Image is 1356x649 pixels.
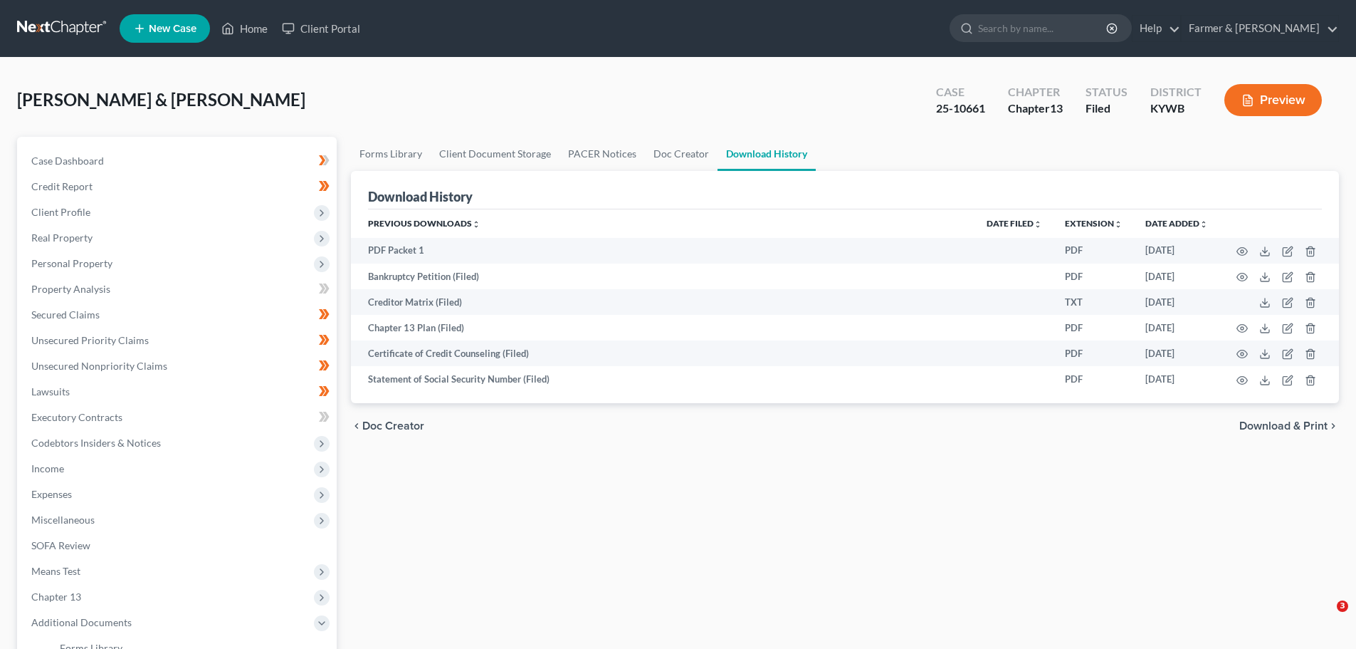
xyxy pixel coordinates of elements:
span: 3 [1337,601,1348,612]
a: Doc Creator [645,137,718,171]
span: SOFA Review [31,539,90,551]
span: Unsecured Nonpriority Claims [31,360,167,372]
div: Chapter [1008,84,1063,100]
td: [DATE] [1134,366,1219,392]
td: PDF Packet 1 [351,238,975,264]
span: Means Test [31,565,80,577]
button: Download & Print chevron_right [1239,420,1339,432]
span: Income [31,462,64,474]
td: [DATE] [1134,264,1219,289]
a: Client Portal [275,16,367,41]
div: Case [936,84,985,100]
span: [PERSON_NAME] & [PERSON_NAME] [17,89,305,110]
i: chevron_left [351,420,362,432]
span: Lawsuits [31,385,70,398]
div: Download History [368,188,473,205]
td: PDF [1053,238,1134,264]
input: Search by name... [978,15,1108,41]
a: Unsecured Priority Claims [20,328,337,353]
i: chevron_right [1328,420,1339,432]
button: chevron_left Doc Creator [351,420,424,432]
div: Chapter [1008,100,1063,117]
i: unfold_more [1034,220,1042,229]
span: Doc Creator [362,420,424,432]
a: SOFA Review [20,533,337,559]
td: TXT [1053,289,1134,315]
a: Date addedunfold_more [1145,218,1208,229]
span: Property Analysis [31,283,110,295]
a: Case Dashboard [20,148,337,174]
a: Help [1132,16,1180,41]
div: KYWB [1150,100,1202,117]
i: unfold_more [1114,220,1123,229]
iframe: Intercom live chat [1308,601,1342,635]
div: 25-10661 [936,100,985,117]
td: Statement of Social Security Number (Filed) [351,366,975,392]
a: PACER Notices [559,137,645,171]
div: Filed [1086,100,1128,117]
td: [DATE] [1134,315,1219,341]
div: Status [1086,84,1128,100]
a: Secured Claims [20,302,337,328]
span: Personal Property [31,257,112,269]
i: unfold_more [472,220,480,229]
td: PDF [1053,264,1134,289]
span: New Case [149,24,196,34]
a: Client Document Storage [431,137,559,171]
span: Expenses [31,488,72,500]
a: Download History [718,137,816,171]
td: PDF [1053,315,1134,341]
td: PDF [1053,366,1134,392]
span: Codebtors Insiders & Notices [31,437,161,449]
span: Client Profile [31,206,90,218]
div: District [1150,84,1202,100]
button: Preview [1224,84,1322,116]
span: Download & Print [1239,420,1328,432]
a: Farmer & [PERSON_NAME] [1182,16,1338,41]
span: Additional Documents [31,616,132,628]
td: Certificate of Credit Counseling (Filed) [351,341,975,366]
a: Date Filedunfold_more [987,218,1042,229]
span: Real Property [31,232,93,244]
span: Case Dashboard [31,155,104,167]
td: [DATE] [1134,238,1219,264]
span: Unsecured Priority Claims [31,334,149,346]
div: Previous Downloads [351,209,1339,392]
a: Executory Contracts [20,405,337,430]
td: PDF [1053,341,1134,366]
a: Extensionunfold_more [1065,218,1123,229]
a: Unsecured Nonpriority Claims [20,353,337,379]
td: Chapter 13 Plan (Filed) [351,315,975,341]
td: [DATE] [1134,289,1219,315]
a: Home [214,16,275,41]
i: unfold_more [1199,220,1208,229]
span: Miscellaneous [31,514,95,526]
span: Credit Report [31,180,93,192]
a: Forms Library [351,137,431,171]
span: Executory Contracts [31,411,122,423]
a: Previous Downloadsunfold_more [368,218,480,229]
span: Secured Claims [31,308,100,321]
a: Lawsuits [20,379,337,405]
td: [DATE] [1134,341,1219,366]
span: 13 [1050,101,1063,115]
td: Creditor Matrix (Filed) [351,289,975,315]
span: Chapter 13 [31,591,81,603]
a: Credit Report [20,174,337,199]
a: Property Analysis [20,276,337,302]
td: Bankruptcy Petition (Filed) [351,264,975,289]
